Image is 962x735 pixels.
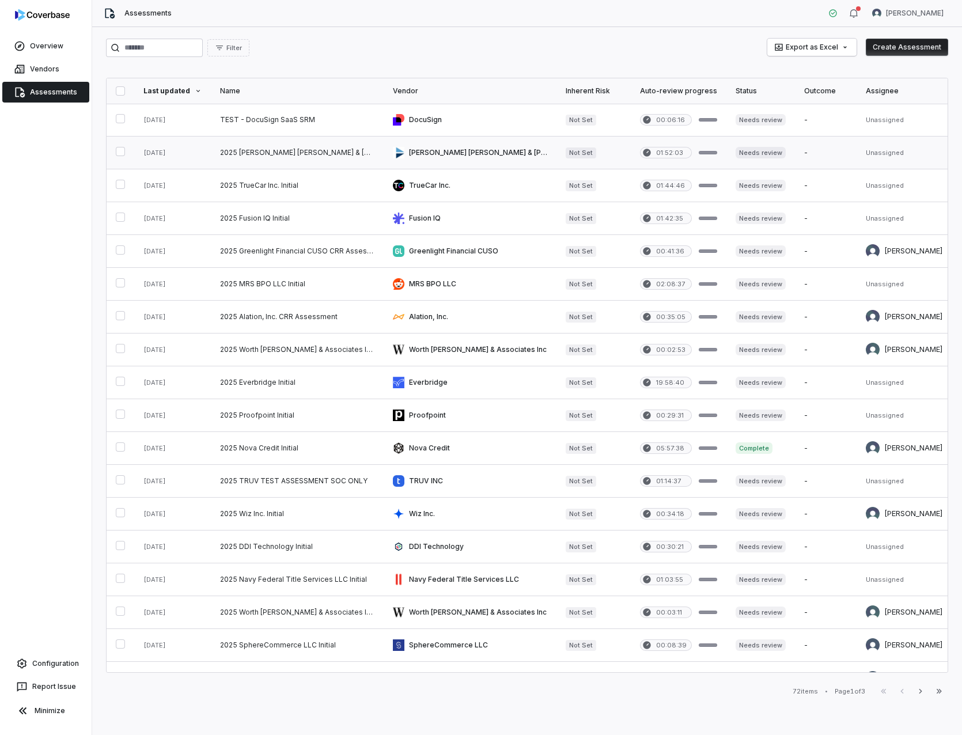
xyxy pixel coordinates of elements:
div: 72 items [793,687,818,696]
img: Ryan Jenkins avatar [866,507,880,521]
div: Assignee [866,86,942,96]
div: Last updated [143,86,202,96]
button: Report Issue [5,676,87,697]
img: Ryan Jenkins avatar [872,9,881,18]
div: Auto-review progress [640,86,717,96]
div: Name [220,86,374,96]
td: - [795,465,857,498]
td: - [795,498,857,531]
span: Filter [226,44,242,52]
td: - [795,104,857,137]
button: Filter [207,39,249,56]
td: - [795,268,857,301]
button: Export as Excel [767,39,857,56]
img: Fatima Thomson avatar [866,441,880,455]
a: Assessments [2,82,89,103]
span: [PERSON_NAME] [886,9,944,18]
td: - [795,301,857,334]
td: - [795,169,857,202]
td: - [795,399,857,432]
td: - [795,235,857,268]
td: - [795,137,857,169]
span: Assessments [124,9,172,18]
button: Minimize [5,699,87,722]
button: Create Assessment [866,39,948,56]
div: Page 1 of 3 [835,687,865,696]
td: - [795,366,857,399]
img: Bridget Seagraves avatar [866,638,880,652]
div: Vendor [393,86,547,96]
td: - [795,662,857,695]
td: - [795,531,857,563]
div: • [825,687,828,695]
td: - [795,202,857,235]
div: Inherent Risk [566,86,622,96]
td: - [795,563,857,596]
img: logo-D7KZi-bG.svg [15,9,70,21]
a: Vendors [2,59,89,79]
div: Outcome [804,86,847,96]
td: - [795,629,857,662]
button: Ryan Jenkins avatar[PERSON_NAME] [865,5,950,22]
a: Configuration [5,653,87,674]
div: Status [736,86,786,96]
img: Isaac Mousel avatar [866,244,880,258]
a: Overview [2,36,89,56]
td: - [795,596,857,629]
img: Curtis Nohl avatar [866,343,880,357]
img: Christie Mielzarek avatar [866,671,880,685]
img: Isaac Mousel avatar [866,310,880,324]
td: - [795,334,857,366]
img: Curtis Nohl avatar [866,605,880,619]
td: - [795,432,857,465]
